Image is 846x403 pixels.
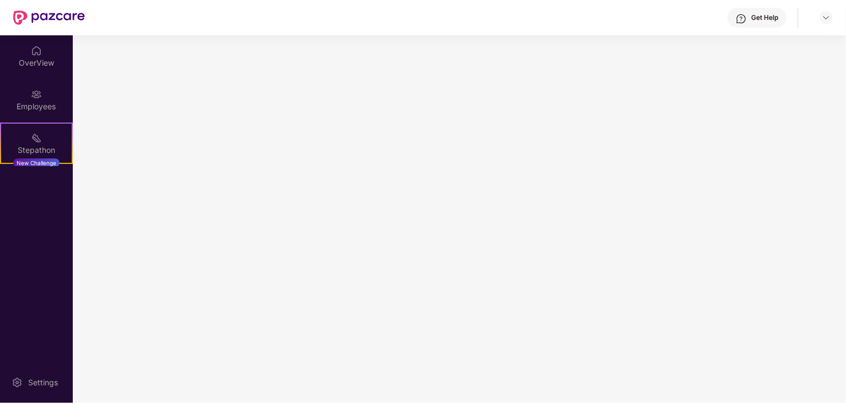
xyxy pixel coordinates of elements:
div: Stepathon [1,145,72,156]
img: svg+xml;base64,PHN2ZyB4bWxucz0iaHR0cDovL3d3dy53My5vcmcvMjAwMC9zdmciIHdpZHRoPSIyMSIgaGVpZ2h0PSIyMC... [31,132,42,144]
div: New Challenge [13,158,60,167]
img: svg+xml;base64,PHN2ZyBpZD0iRW1wbG95ZWVzIiB4bWxucz0iaHR0cDovL3d3dy53My5vcmcvMjAwMC9zdmciIHdpZHRoPS... [31,89,42,100]
img: svg+xml;base64,PHN2ZyBpZD0iRHJvcGRvd24tMzJ4MzIiIHhtbG5zPSJodHRwOi8vd3d3LnczLm9yZy8yMDAwL3N2ZyIgd2... [822,13,831,22]
img: New Pazcare Logo [13,10,85,25]
img: svg+xml;base64,PHN2ZyBpZD0iSG9tZSIgeG1sbnM9Imh0dHA6Ly93d3cudzMub3JnLzIwMDAvc3ZnIiB3aWR0aD0iMjAiIG... [31,45,42,56]
div: Settings [25,377,61,388]
img: svg+xml;base64,PHN2ZyBpZD0iU2V0dGluZy0yMHgyMCIgeG1sbnM9Imh0dHA6Ly93d3cudzMub3JnLzIwMDAvc3ZnIiB3aW... [12,377,23,388]
div: Get Help [751,13,778,22]
img: svg+xml;base64,PHN2ZyBpZD0iSGVscC0zMngzMiIgeG1sbnM9Imh0dHA6Ly93d3cudzMub3JnLzIwMDAvc3ZnIiB3aWR0aD... [736,13,747,24]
